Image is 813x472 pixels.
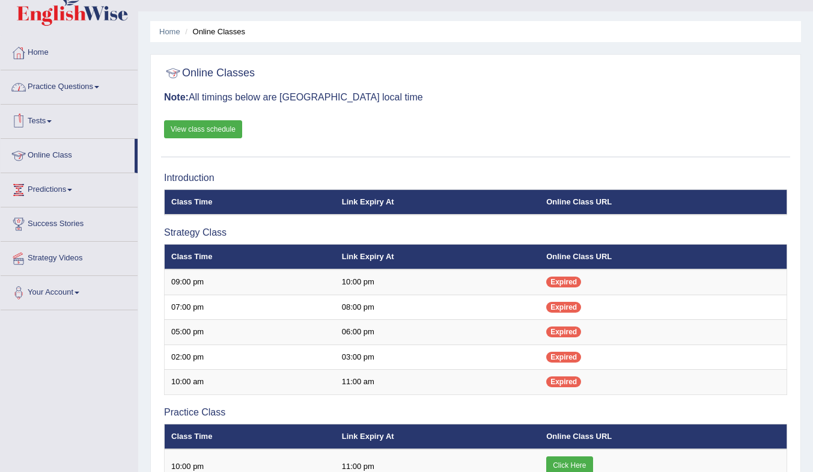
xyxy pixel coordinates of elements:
[182,26,245,37] li: Online Classes
[335,424,540,449] th: Link Expiry At
[1,173,138,203] a: Predictions
[546,302,581,313] span: Expired
[540,244,787,269] th: Online Class URL
[1,207,138,238] a: Success Stories
[1,36,138,66] a: Home
[164,120,242,138] a: View class schedule
[165,269,335,295] td: 09:00 pm
[165,295,335,320] td: 07:00 pm
[335,295,540,320] td: 08:00 pm
[540,424,787,449] th: Online Class URL
[164,227,787,238] h3: Strategy Class
[1,242,138,272] a: Strategy Videos
[165,189,335,215] th: Class Time
[165,370,335,395] td: 10:00 am
[165,424,335,449] th: Class Time
[335,269,540,295] td: 10:00 pm
[164,64,255,82] h2: Online Classes
[164,92,189,102] b: Note:
[546,352,581,363] span: Expired
[164,92,787,103] h3: All timings below are [GEOGRAPHIC_DATA] local time
[546,376,581,387] span: Expired
[165,345,335,370] td: 02:00 pm
[165,320,335,345] td: 05:00 pm
[164,173,787,183] h3: Introduction
[335,189,540,215] th: Link Expiry At
[159,27,180,36] a: Home
[164,407,787,418] h3: Practice Class
[1,105,138,135] a: Tests
[335,244,540,269] th: Link Expiry At
[546,326,581,337] span: Expired
[540,189,787,215] th: Online Class URL
[1,276,138,306] a: Your Account
[1,70,138,100] a: Practice Questions
[335,370,540,395] td: 11:00 am
[546,277,581,287] span: Expired
[165,244,335,269] th: Class Time
[335,320,540,345] td: 06:00 pm
[335,345,540,370] td: 03:00 pm
[1,139,135,169] a: Online Class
